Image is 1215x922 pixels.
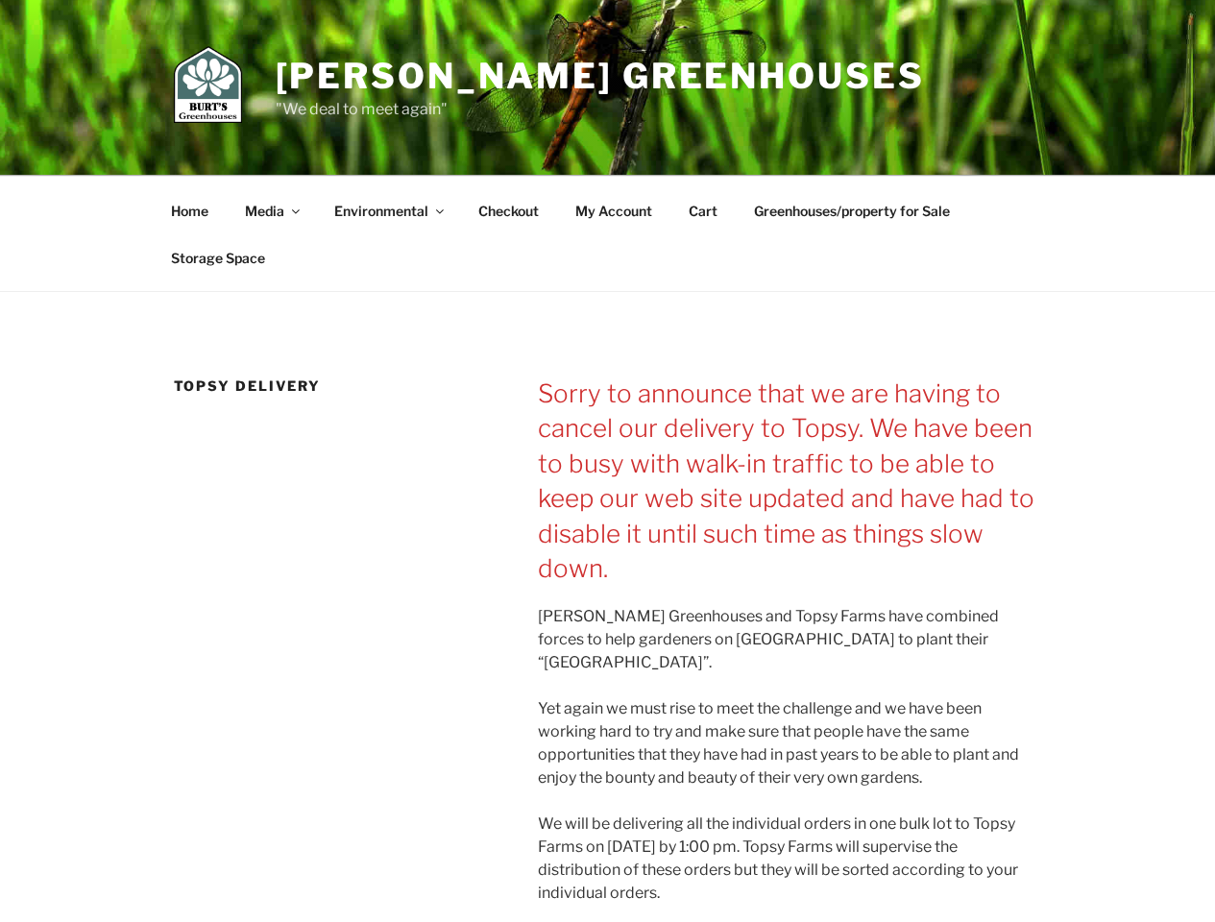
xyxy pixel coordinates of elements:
p: Yet again we must rise to meet the challenge and we have been working hard to try and make sure t... [538,697,1041,789]
a: Home [155,187,226,234]
h1: Topsy Delivery [174,376,486,396]
a: Media [229,187,315,234]
a: Environmental [318,187,459,234]
p: "We deal to meet again" [276,98,925,121]
a: Greenhouses/property for Sale [738,187,967,234]
a: [PERSON_NAME] Greenhouses [276,55,925,97]
img: Burt's Greenhouses [174,46,242,123]
a: My Account [559,187,669,234]
a: Storage Space [155,234,282,281]
a: Cart [672,187,735,234]
p: We will be delivering all the individual orders in one bulk lot to Topsy Farms on [DATE] by 1:00 ... [538,813,1041,905]
a: Checkout [462,187,556,234]
nav: Top Menu [155,187,1061,281]
p: [PERSON_NAME] Greenhouses and Topsy Farms have combined forces to help gardeners on [GEOGRAPHIC_D... [538,605,1041,674]
span: Sorry to announce that we are having to cancel our delivery to Topsy. We have been to busy with w... [538,378,1034,583]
